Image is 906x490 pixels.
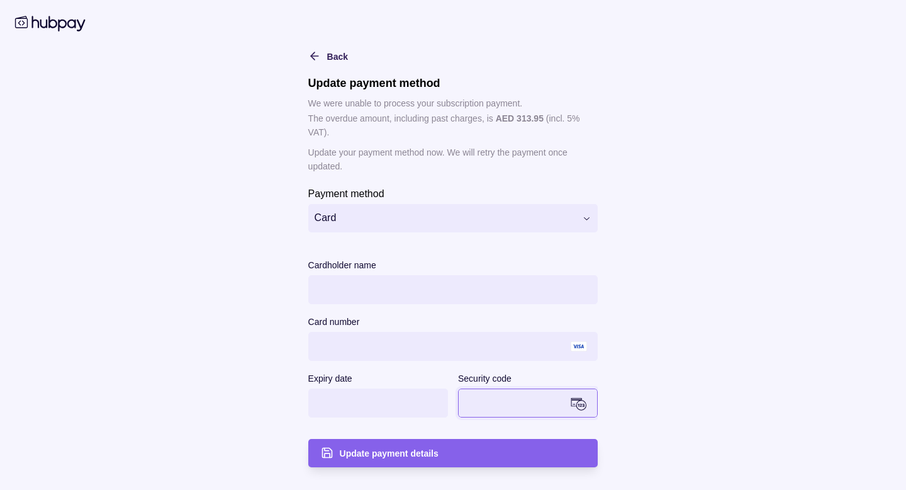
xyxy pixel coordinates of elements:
[340,448,439,459] span: Update payment details
[308,111,598,139] p: The overdue amount, including past charges, is (incl. 5% VAT).
[308,371,352,386] label: Expiry date
[308,76,598,90] h1: Update payment method
[496,113,544,123] p: AED 313.95
[308,188,384,199] p: Payment method
[308,145,598,173] p: Update your payment method now. We will retry the payment once updated.
[327,52,348,62] span: Back
[308,314,360,329] label: Card number
[458,371,512,386] label: Security code
[308,48,348,64] button: Back
[308,439,598,467] button: Update payment details
[308,96,598,110] p: We were unable to process your subscription payment.
[308,186,384,201] label: Payment method
[308,258,376,273] label: Cardholder name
